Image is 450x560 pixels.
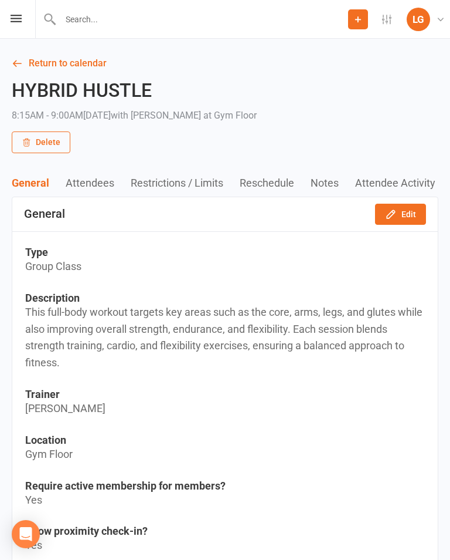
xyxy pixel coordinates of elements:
span: with [PERSON_NAME] [111,110,201,121]
button: Notes [311,177,355,189]
td: This full-body workout targets key areas such as the core, arms, legs, and glutes while also impr... [25,304,425,372]
td: Location [25,434,425,446]
td: Gym Floor [25,446,425,463]
td: Require active membership for members? [25,480,425,492]
td: Yes [25,537,425,554]
h2: HYBRID HUSTLE [12,80,257,101]
td: Yes [25,492,425,509]
button: Reschedule [240,177,311,189]
div: General [24,207,65,221]
td: Description [25,292,425,304]
td: Allow proximity check-in? [25,525,425,537]
input: Search... [57,11,348,28]
td: Group Class [25,258,425,275]
div: 8:15AM - 9:00AM[DATE] [12,107,257,124]
button: General [12,177,66,189]
button: Attendees [66,177,131,189]
span: at Gym Floor [203,110,257,121]
td: Trainer [25,388,425,400]
td: [PERSON_NAME] [25,400,425,417]
button: Delete [12,131,70,153]
button: Restrictions / Limits [131,177,240,189]
td: Type [25,246,425,258]
div: Open Intercom Messenger [12,520,40,548]
button: Edit [375,204,426,225]
div: LG [407,8,430,31]
a: Return to calendar [12,55,438,72]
